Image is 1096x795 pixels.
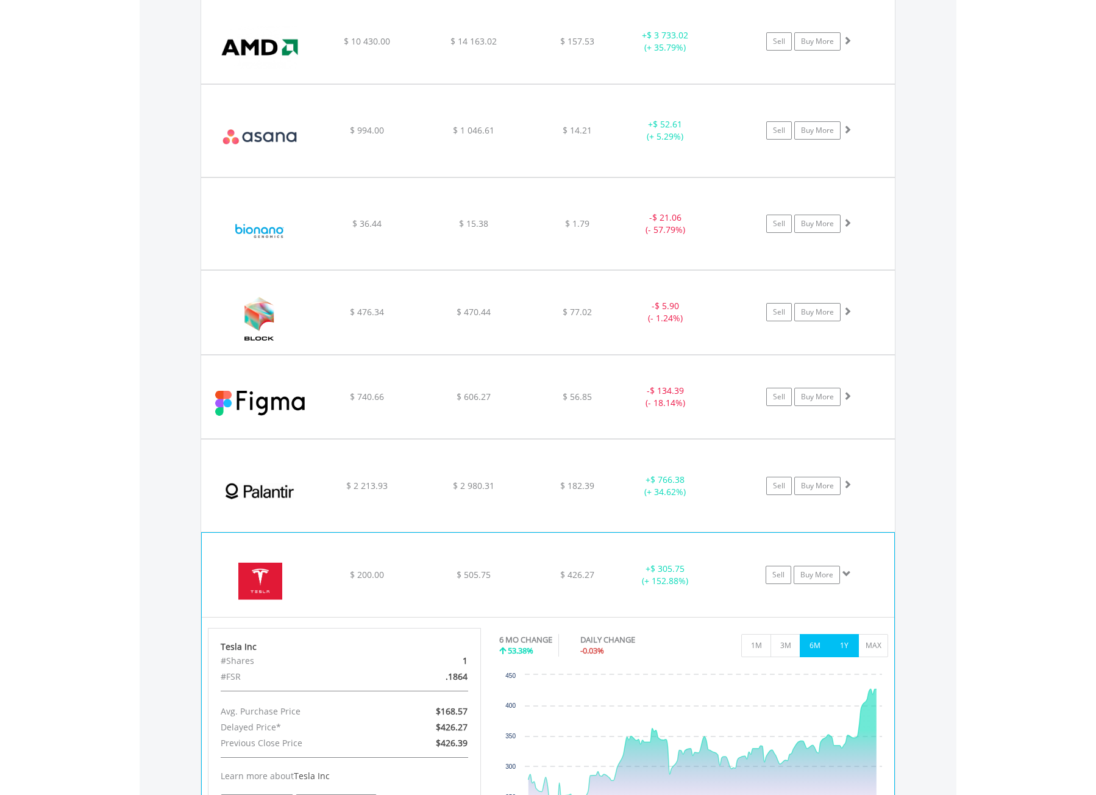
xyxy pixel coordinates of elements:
[650,474,685,485] span: $ 766.38
[505,672,516,679] text: 450
[770,634,800,657] button: 3M
[652,212,681,223] span: $ 21.06
[346,480,388,491] span: $ 2 213.93
[647,29,688,41] span: $ 3 733.02
[800,634,830,657] button: 6M
[508,645,533,656] span: 53.38%
[352,218,382,229] span: $ 36.44
[650,563,685,574] span: $ 305.75
[794,566,840,584] a: Buy More
[453,480,494,491] span: $ 2 980.31
[457,569,491,580] span: $ 505.75
[580,645,604,656] span: -0.03%
[344,35,390,47] span: $ 10 430.00
[766,477,792,495] a: Sell
[563,306,592,318] span: $ 77.02
[453,124,494,136] span: $ 1 046.61
[766,566,791,584] a: Sell
[766,32,792,51] a: Sell
[212,653,388,669] div: #Shares
[207,15,312,80] img: EQU.US.AMD.png
[350,569,384,580] span: $ 200.00
[653,118,682,130] span: $ 52.61
[619,385,711,409] div: - (- 18.14%)
[212,704,388,719] div: Avg. Purchase Price
[580,634,678,646] div: DAILY CHANGE
[619,29,711,54] div: + (+ 35.79%)
[619,300,711,324] div: - (- 1.24%)
[450,35,497,47] span: $ 14 163.02
[619,118,711,143] div: + (+ 5.29%)
[741,634,771,657] button: 1M
[794,303,841,321] a: Buy More
[794,388,841,406] a: Buy More
[350,391,384,402] span: $ 740.66
[794,477,841,495] a: Buy More
[563,391,592,402] span: $ 56.85
[457,391,491,402] span: $ 606.27
[655,300,679,312] span: $ 5.90
[221,641,468,653] div: Tesla Inc
[212,735,388,751] div: Previous Close Price
[794,121,841,140] a: Buy More
[457,306,491,318] span: $ 470.44
[619,474,711,498] div: + (+ 34.62%)
[650,385,684,396] span: $ 134.39
[436,721,468,733] span: $426.27
[436,705,468,717] span: $168.57
[794,32,841,51] a: Buy More
[766,303,792,321] a: Sell
[207,100,312,173] img: EQU.US.ASAN.png
[766,215,792,233] a: Sell
[350,306,384,318] span: $ 476.34
[388,669,477,685] div: .1864
[829,634,859,657] button: 1Y
[619,563,711,587] div: + (+ 152.88%)
[207,193,312,266] img: EQU.US.BNGO.png
[294,770,330,782] span: Tesla Inc
[505,763,516,770] text: 300
[794,215,841,233] a: Buy More
[212,669,388,685] div: #FSR
[766,121,792,140] a: Sell
[212,719,388,735] div: Delayed Price*
[858,634,888,657] button: MAX
[505,733,516,740] text: 350
[350,124,384,136] span: $ 994.00
[565,218,589,229] span: $ 1.79
[207,455,312,528] img: EQU.US.PLTR.png
[388,653,477,669] div: 1
[499,634,552,646] div: 6 MO CHANGE
[766,388,792,406] a: Sell
[436,737,468,749] span: $426.39
[560,35,594,47] span: $ 157.53
[221,770,468,782] div: Learn more about
[505,702,516,709] text: 400
[560,569,594,580] span: $ 426.27
[208,548,313,614] img: EQU.US.TSLA.png
[560,480,594,491] span: $ 182.39
[207,371,312,436] img: EQU.US.FIG.png
[459,218,488,229] span: $ 15.38
[207,286,312,351] img: EQU.US.XYZ.png
[563,124,592,136] span: $ 14.21
[619,212,711,236] div: - (- 57.79%)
